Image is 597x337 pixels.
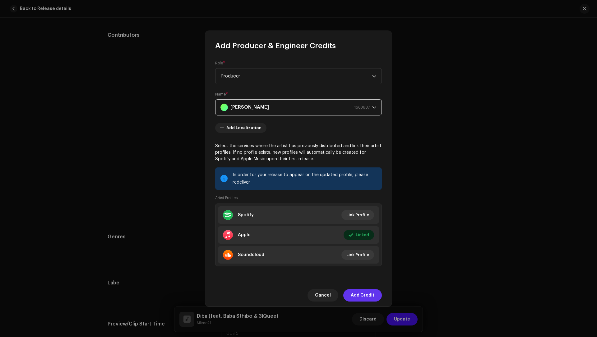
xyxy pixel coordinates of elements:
[356,229,369,241] span: Linked
[215,195,238,201] small: Artist Profiles
[215,123,266,133] button: Add Localization
[346,209,369,221] span: Link Profile
[215,61,225,66] label: Role
[220,100,372,115] span: Gomolemo Nkwe
[372,100,377,115] div: dropdown trigger
[233,171,377,186] div: In order for your release to appear on the updated profile, please redeliver
[343,289,382,302] button: Add Credit
[215,92,228,97] label: Name
[346,249,369,261] span: Link Profile
[215,41,336,51] span: Add Producer & Engineer Credits
[341,210,374,220] button: Link Profile
[351,289,374,302] span: Add Credit
[238,232,251,237] div: Apple
[344,230,374,240] button: Linked
[226,122,261,134] span: Add Localization
[215,143,382,162] p: Select the services where the artist has previously distributed and link their artist profiles. I...
[308,289,338,302] button: Cancel
[238,252,264,257] div: Soundcloud
[315,289,331,302] span: Cancel
[341,250,374,260] button: Link Profile
[220,68,372,84] span: Producer
[238,213,254,218] div: Spotify
[372,68,377,84] div: dropdown trigger
[230,100,269,115] strong: [PERSON_NAME]
[354,100,370,115] span: 1663687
